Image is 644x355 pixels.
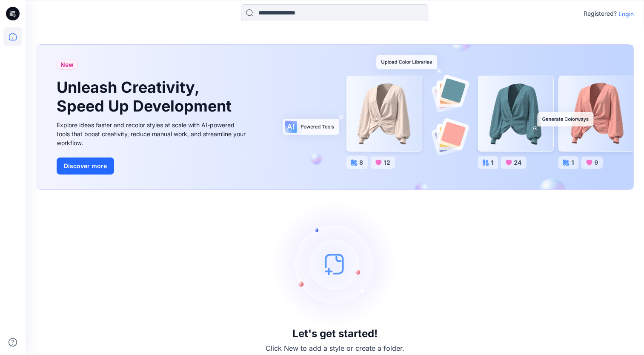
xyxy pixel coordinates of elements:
button: Discover more [57,157,114,175]
span: New [60,60,74,70]
a: Discover more [57,157,248,175]
h1: Unleash Creativity, Speed Up Development [57,78,235,115]
div: Explore ideas faster and recolor styles at scale with AI-powered tools that boost creativity, red... [57,120,248,147]
p: Login [618,9,634,18]
p: Click New to add a style or create a folder. [266,343,404,353]
img: empty-state-image.svg [271,200,399,328]
h3: Let's get started! [292,328,378,340]
p: Registered? [584,9,617,19]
